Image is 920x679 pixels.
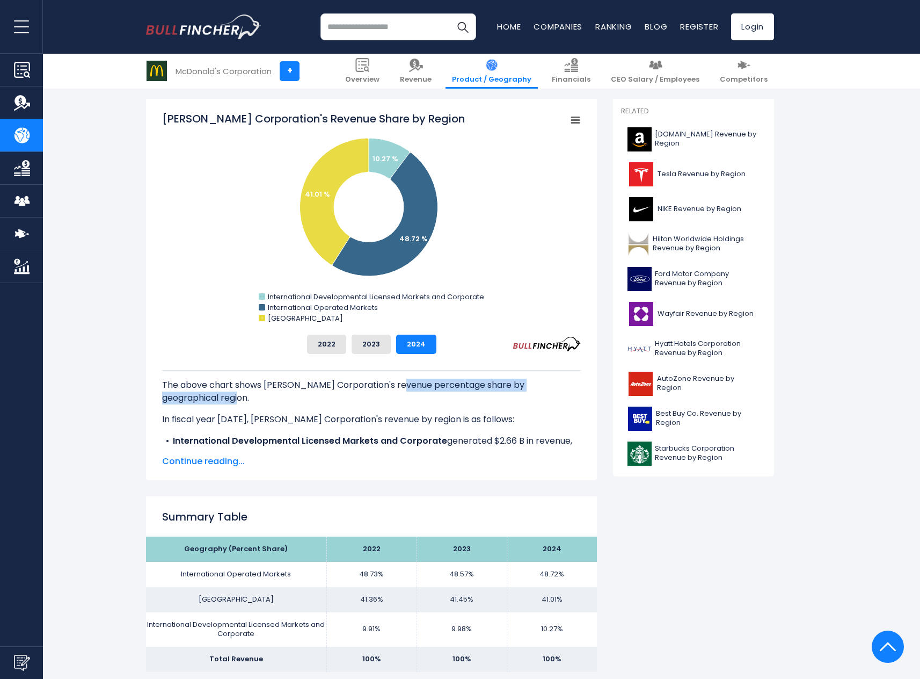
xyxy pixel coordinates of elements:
a: NIKE Revenue by Region [621,194,766,224]
a: Wayfair Revenue by Region [621,299,766,329]
text: 48.72 % [399,234,428,244]
span: Starbucks Corporation Revenue by Region [655,444,760,463]
td: 41.45% [417,587,507,612]
img: H logo [627,337,652,361]
text: International Operated Markets [268,302,378,313]
span: Revenue [400,75,432,84]
a: Companies [534,21,582,32]
span: Competitors [720,75,768,84]
a: Register [680,21,718,32]
td: 100% [507,647,597,672]
span: Product / Geography [452,75,531,84]
span: Continue reading... [162,455,581,468]
a: Go to homepage [146,15,261,39]
span: AutoZone Revenue by Region [657,374,760,393]
img: W logo [627,302,654,326]
a: Revenue [393,54,438,89]
td: 48.73% [326,562,417,587]
td: 100% [326,647,417,672]
a: Ford Motor Company Revenue by Region [621,264,766,294]
p: In fiscal year [DATE], [PERSON_NAME] Corporation's revenue by region is as follows: [162,413,581,426]
td: 41.36% [326,587,417,612]
div: The for [PERSON_NAME] Corporation is the International Operated Markets, which represents 48.72% ... [162,370,581,564]
td: 9.91% [326,612,417,647]
button: 2022 [307,335,346,354]
a: Blog [645,21,667,32]
span: Hyatt Hotels Corporation Revenue by Region [655,339,760,358]
button: Search [449,13,476,40]
h2: Summary Table [162,509,581,525]
b: International Developmental Licensed Markets and Corporate [173,435,447,447]
img: NKE logo [627,197,654,221]
a: Product / Geography [446,54,538,89]
th: 2022 [326,537,417,562]
a: Overview [339,54,386,89]
li: generated $2.66 B in revenue, representing 10.27% of its total revenue. [162,435,581,460]
a: Starbucks Corporation Revenue by Region [621,439,766,468]
span: [DOMAIN_NAME] Revenue by Region [655,130,760,148]
span: Wayfair Revenue by Region [658,309,754,319]
td: 10.27% [507,612,597,647]
a: Financials [545,54,597,89]
td: 48.57% [417,562,507,587]
a: Home [497,21,521,32]
a: Login [731,13,774,40]
p: The above chart shows [PERSON_NAME] Corporation's revenue percentage share by geographical region. [162,379,581,404]
button: 2023 [352,335,391,354]
img: F logo [627,267,652,291]
img: AZO logo [627,372,654,396]
button: 2024 [396,335,436,354]
div: McDonald's Corporation [176,65,272,77]
img: HLT logo [627,232,649,256]
tspan: [PERSON_NAME] Corporation's Revenue Share by Region [162,111,465,126]
a: Hyatt Hotels Corporation Revenue by Region [621,334,766,364]
p: Related [621,107,766,116]
text: International Developmental Licensed Markets and Corporate [268,292,484,302]
a: [DOMAIN_NAME] Revenue by Region [621,125,766,154]
td: 100% [417,647,507,672]
text: [GEOGRAPHIC_DATA] [268,313,343,323]
td: 41.01% [507,587,597,612]
span: NIKE Revenue by Region [658,205,741,214]
img: BBY logo [627,407,653,431]
td: International Operated Markets [146,562,326,587]
img: bullfincher logo [146,15,261,39]
svg: McDonald's Corporation's Revenue Share by Region [162,111,581,326]
span: Hilton Worldwide Holdings Revenue by Region [653,235,760,253]
a: + [280,61,300,81]
img: SBUX logo [627,442,652,466]
text: 10.27 % [373,154,398,164]
th: Geography (Percent Share) [146,537,326,562]
span: Tesla Revenue by Region [658,170,746,179]
span: CEO Salary / Employees [611,75,699,84]
span: Financials [552,75,590,84]
a: AutoZone Revenue by Region [621,369,766,399]
th: 2024 [507,537,597,562]
img: TSLA logo [627,162,654,186]
th: 2023 [417,537,507,562]
a: Ranking [595,21,632,32]
img: MCD logo [147,61,167,81]
a: Hilton Worldwide Holdings Revenue by Region [621,229,766,259]
text: 41.01 % [305,189,330,199]
span: Best Buy Co. Revenue by Region [656,409,760,428]
td: International Developmental Licensed Markets and Corporate [146,612,326,647]
span: Overview [345,75,379,84]
a: Competitors [713,54,774,89]
td: 9.98% [417,612,507,647]
a: CEO Salary / Employees [604,54,706,89]
td: Total Revenue [146,647,326,672]
a: Tesla Revenue by Region [621,160,766,189]
span: Ford Motor Company Revenue by Region [655,270,760,288]
a: Best Buy Co. Revenue by Region [621,404,766,434]
img: AMZN logo [627,127,652,151]
td: [GEOGRAPHIC_DATA] [146,587,326,612]
td: 48.72% [507,562,597,587]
